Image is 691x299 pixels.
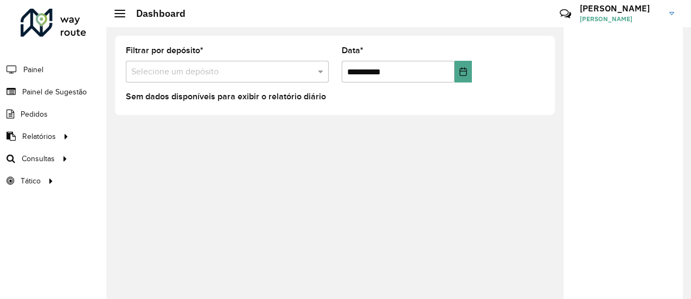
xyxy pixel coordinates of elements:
[455,61,472,82] button: Choose Date
[21,175,41,187] span: Tático
[22,131,56,142] span: Relatórios
[23,64,43,75] span: Painel
[342,44,363,57] label: Data
[580,14,661,24] span: [PERSON_NAME]
[580,3,661,14] h3: [PERSON_NAME]
[21,109,48,120] span: Pedidos
[22,86,87,98] span: Painel de Sugestão
[125,8,185,20] h2: Dashboard
[126,44,203,57] label: Filtrar por depósito
[22,153,55,164] span: Consultas
[554,2,577,26] a: Contato Rápido
[126,90,326,103] label: Sem dados disponíveis para exibir o relatório diário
